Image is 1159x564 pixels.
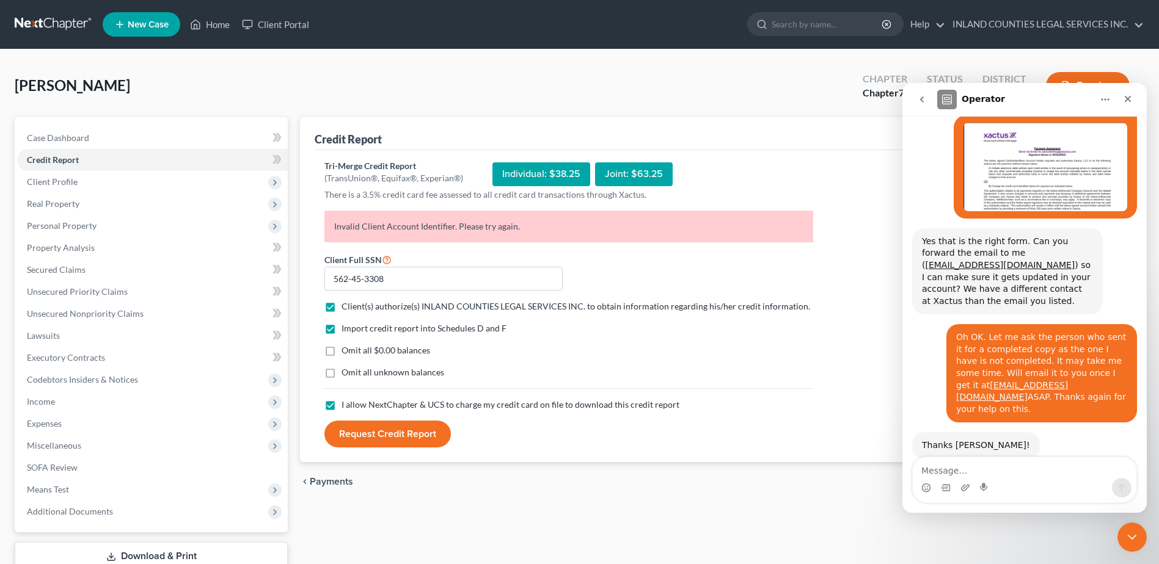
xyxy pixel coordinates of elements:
span: Secured Claims [27,264,86,275]
input: XXX-XX-XXXX [324,267,563,291]
span: Personal Property [27,220,97,231]
button: Preview [1046,72,1130,99]
span: Credit Report [27,154,79,165]
a: Unsecured Priority Claims [17,281,288,303]
a: Secured Claims [17,259,288,281]
span: Miscellaneous [27,440,81,450]
a: Client Portal [236,13,315,35]
div: Status [927,72,963,86]
div: District [982,72,1026,86]
a: SOFA Review [17,457,288,479]
a: Home [184,13,236,35]
span: Omit all unknown balances [342,367,444,377]
span: Expenses [27,418,62,428]
span: Payments [310,477,353,486]
span: Import credit report into Schedules D and F [342,323,506,333]
iframe: Intercom live chat [902,83,1147,513]
iframe: Intercom live chat [1117,522,1147,552]
span: Unsecured Priority Claims [27,286,128,297]
div: Joint: $63.25 [595,162,673,186]
input: Search by name... [772,13,883,35]
span: Means Test [27,484,69,494]
span: Unsecured Nonpriority Claims [27,308,144,319]
a: Lawsuits [17,325,288,347]
div: Tri-Merge Credit Report [324,160,463,172]
span: Real Property [27,198,79,209]
a: Executory Contracts [17,347,288,369]
a: INLAND COUNTIES LEGAL SERVICES INC. [946,13,1144,35]
span: SOFA Review [27,462,78,472]
p: Invalid Client Account Identifier. Please try again. [324,211,813,242]
a: Help [904,13,945,35]
span: Client Full SSN [324,255,382,265]
i: chevron_left [300,477,310,486]
span: Property Analysis [27,242,95,253]
span: Additional Documents [27,506,113,516]
span: Case Dashboard [27,132,89,143]
a: Credit Report [17,149,288,171]
span: Omit all $0.00 balances [342,345,430,355]
button: chevron_left Payments [300,477,353,486]
span: I allow NextChapter & UCS to charge my credit card on file to download this credit report [342,399,679,410]
span: New Case [128,20,169,29]
a: Unsecured Nonpriority Claims [17,303,288,325]
span: Executory Contracts [27,352,105,363]
div: (TransUnion®, Equifax®, Experian®) [324,172,463,184]
span: 7 [899,87,904,98]
button: Request Credit Report [324,421,451,447]
span: [PERSON_NAME] [15,76,130,94]
span: Codebtors Insiders & Notices [27,374,138,385]
span: Income [27,396,55,407]
span: Lawsuits [27,330,60,341]
div: Chapter [863,86,907,100]
span: Client(s) authorize(s) INLAND COUNTIES LEGAL SERVICES INC. to obtain information regarding his/he... [342,301,810,311]
div: Chapter [863,72,907,86]
a: Property Analysis [17,237,288,259]
a: Case Dashboard [17,127,288,149]
div: Individual: $38.25 [492,162,590,186]
span: Client Profile [27,176,78,187]
p: There is a 3.5% credit card fee assessed to all credit card transactions through Xactus. [324,189,813,201]
div: Credit Report [315,132,382,146]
